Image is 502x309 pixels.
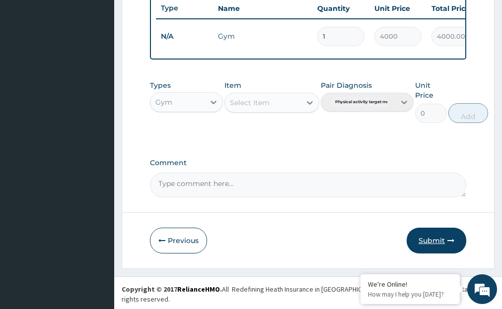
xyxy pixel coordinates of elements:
[5,205,189,240] textarea: Type your message and hit 'Enter'
[321,80,372,90] label: Pair Diagnosis
[368,290,452,299] p: How may I help you today?
[18,50,40,74] img: d_794563401_company_1708531726252_794563401
[122,285,222,294] strong: Copyright © 2017 .
[163,5,187,29] div: Minimize live chat window
[407,228,466,253] button: Submit
[52,56,167,68] div: Chat with us now
[368,280,452,289] div: We're Online!
[150,159,466,167] label: Comment
[150,81,171,90] label: Types
[156,27,213,46] td: N/A
[213,26,312,46] td: Gym
[448,103,488,123] button: Add
[177,285,220,294] a: RelianceHMO
[230,98,270,108] div: Select Item
[155,97,172,107] div: Gym
[150,228,207,253] button: Previous
[232,284,495,294] div: Redefining Heath Insurance in [GEOGRAPHIC_DATA] using Telemedicine and Data Science!
[58,92,137,192] span: We're online!
[415,80,447,100] label: Unit Price
[224,80,241,90] label: Item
